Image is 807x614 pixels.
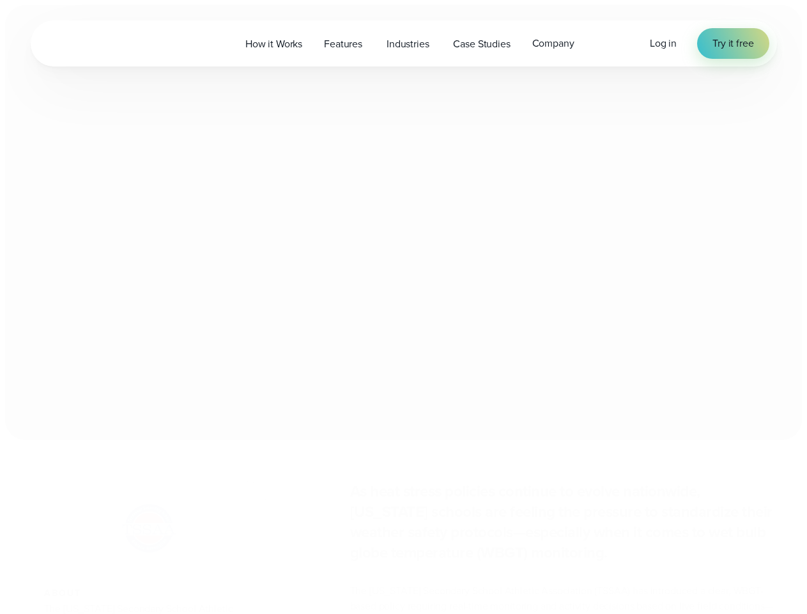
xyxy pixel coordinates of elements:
[324,36,362,52] span: Features
[712,36,753,51] span: Try it free
[245,36,302,52] span: How it Works
[650,36,677,51] a: Log in
[234,31,313,57] a: How it Works
[532,36,574,51] span: Company
[697,28,769,59] a: Try it free
[387,36,429,52] span: Industries
[442,31,521,57] a: Case Studies
[453,36,510,52] span: Case Studies
[650,36,677,51] span: Log in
